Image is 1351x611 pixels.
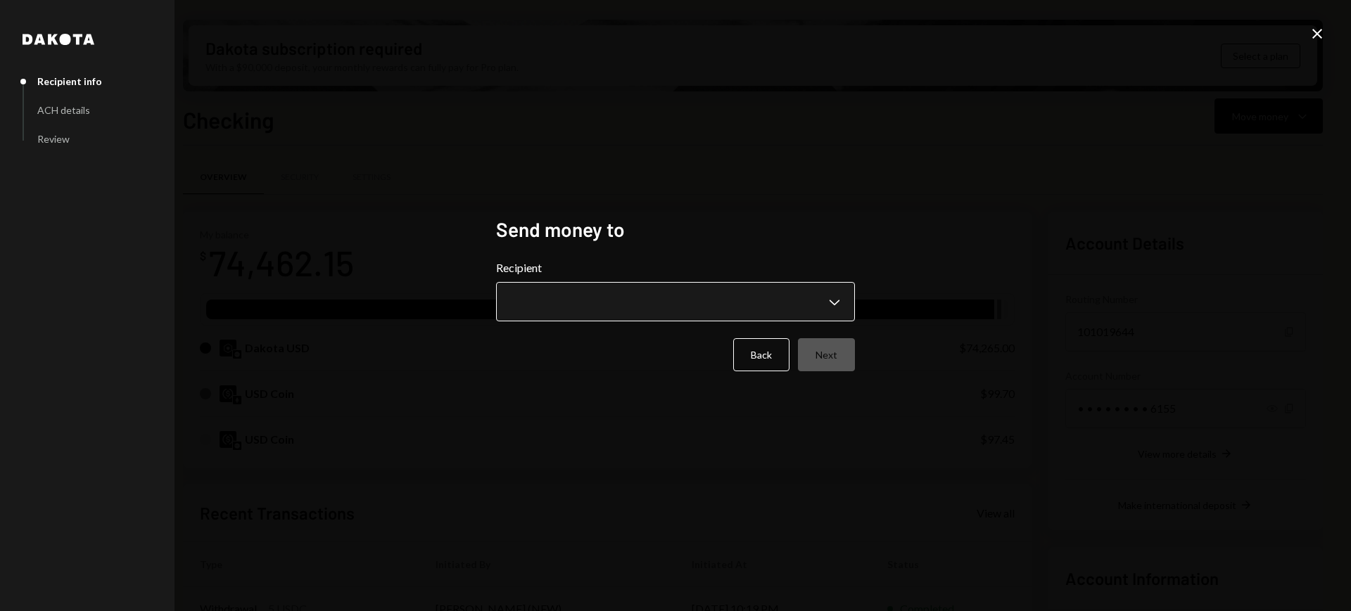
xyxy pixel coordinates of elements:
[37,75,102,87] div: Recipient info
[733,338,789,371] button: Back
[37,104,90,116] div: ACH details
[496,216,855,243] h2: Send money to
[496,282,855,321] button: Recipient
[37,133,70,145] div: Review
[496,259,855,276] label: Recipient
